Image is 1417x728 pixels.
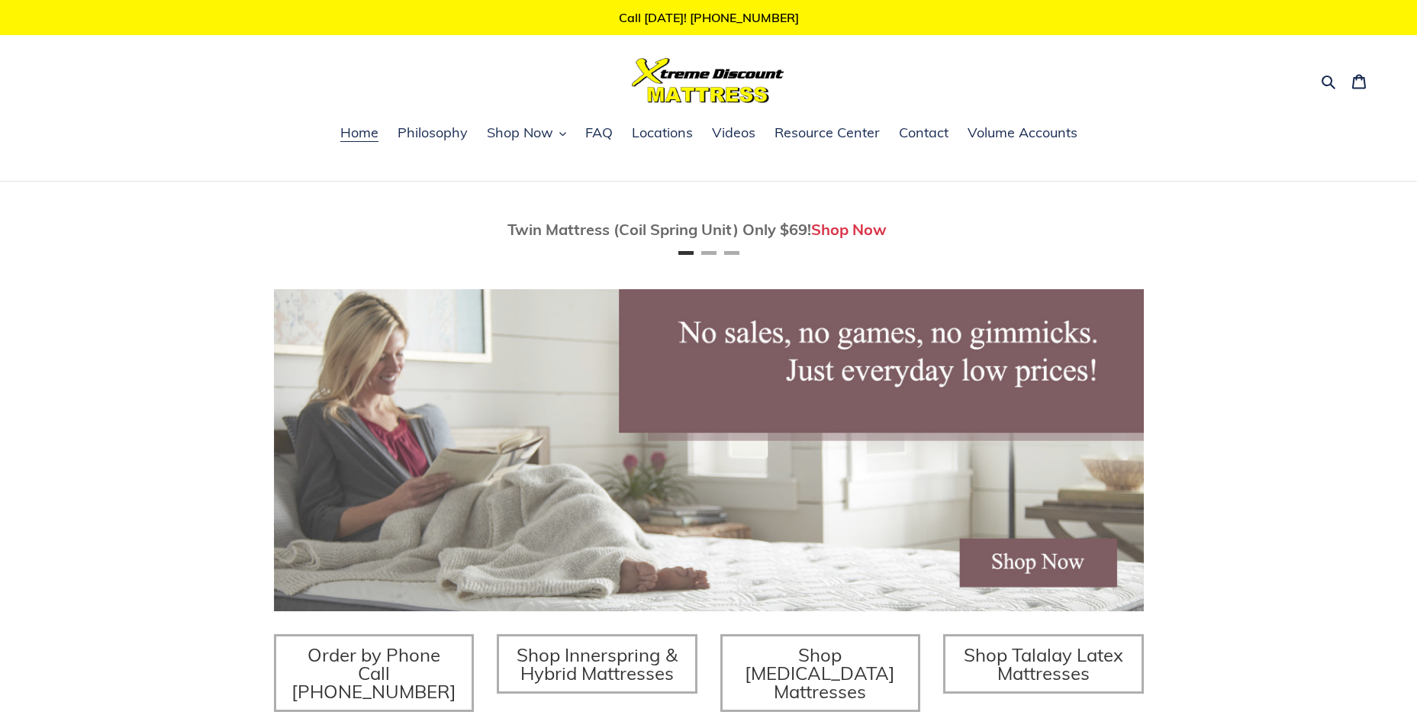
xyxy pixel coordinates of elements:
[701,251,717,255] button: Page 2
[767,122,887,145] a: Resource Center
[487,124,553,142] span: Shop Now
[274,289,1144,611] img: herobannermay2022-1652879215306_1200x.jpg
[964,643,1123,685] span: Shop Talalay Latex Mattresses
[517,643,678,685] span: Shop Innerspring & Hybrid Mattresses
[899,124,948,142] span: Contact
[632,58,784,103] img: Xtreme Discount Mattress
[340,124,378,142] span: Home
[585,124,613,142] span: FAQ
[775,124,880,142] span: Resource Center
[943,634,1144,694] a: Shop Talalay Latex Mattresses
[624,122,700,145] a: Locations
[720,634,921,712] a: Shop [MEDICAL_DATA] Mattresses
[704,122,763,145] a: Videos
[507,220,811,239] span: Twin Mattress (Coil Spring Unit) Only $69!
[724,251,739,255] button: Page 3
[960,122,1085,145] a: Volume Accounts
[479,122,574,145] button: Shop Now
[578,122,620,145] a: FAQ
[333,122,386,145] a: Home
[891,122,956,145] a: Contact
[398,124,468,142] span: Philosophy
[274,634,475,712] a: Order by Phone Call [PHONE_NUMBER]
[811,220,887,239] a: Shop Now
[712,124,755,142] span: Videos
[390,122,475,145] a: Philosophy
[968,124,1077,142] span: Volume Accounts
[678,251,694,255] button: Page 1
[632,124,693,142] span: Locations
[497,634,697,694] a: Shop Innerspring & Hybrid Mattresses
[291,643,456,703] span: Order by Phone Call [PHONE_NUMBER]
[745,643,895,703] span: Shop [MEDICAL_DATA] Mattresses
